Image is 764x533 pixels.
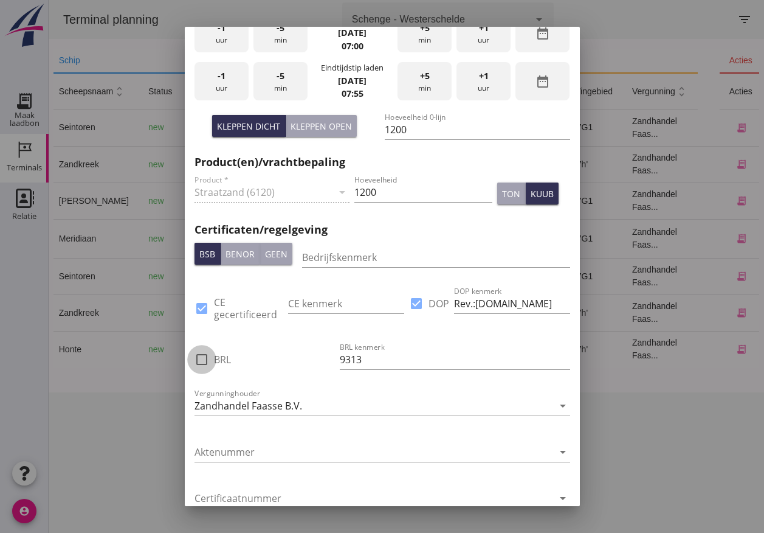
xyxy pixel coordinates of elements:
td: Drainage sand [360,110,422,146]
i: directions_boat [193,345,202,354]
i: filter_list [689,12,703,27]
td: Zandhandel Faas... [574,258,649,294]
div: kuub [531,187,554,200]
button: kuub [526,183,559,204]
i: receipt_long [687,271,698,282]
i: receipt_long [687,307,698,318]
td: 560 [233,331,300,368]
td: Paving sand [360,146,422,183]
div: Zandkreek [10,158,80,171]
div: Kleppen dicht [217,120,280,133]
td: Sea sand Benor ... [360,258,422,294]
i: directions_boat [187,272,195,280]
small: m3 [258,124,267,131]
strong: 07:00 [342,40,363,52]
i: unfold_more [399,85,412,98]
th: wingebied [514,73,574,110]
input: Certificaatnummer [194,489,553,508]
span: vergunning [583,86,639,96]
td: new [90,258,134,294]
div: uur [456,62,511,100]
td: 1200 [233,146,300,183]
button: Benor [221,243,260,265]
input: Aktenummer [194,442,553,462]
i: unfold_more [627,85,639,98]
td: new [90,219,134,258]
td: new [90,146,134,183]
input: DOP kenmerk [454,294,570,313]
div: Terminal planning [5,11,120,28]
div: ton [502,187,520,200]
span: vak/bunker/silo [432,86,504,96]
td: Zandhandel Faas... [574,331,649,368]
div: Benor [225,248,255,260]
td: 650 [233,219,300,258]
div: Borsele [143,307,202,319]
i: arrow_drop_down [556,445,570,459]
div: min [397,15,452,53]
span: -1 [218,69,225,83]
input: Hoeveelheid [354,183,492,202]
i: directions_boat [175,160,184,169]
th: acties [671,49,715,73]
span: +1 [479,69,489,83]
button: Kleppen open [286,115,357,137]
strong: [DATE] [338,75,367,86]
div: min [253,62,308,100]
span: -5 [277,21,284,35]
td: new [90,331,134,368]
i: receipt_long [687,159,698,170]
small: m3 [262,310,272,317]
div: uur [456,15,511,53]
div: Roosendaal [143,343,202,356]
strong: 07:55 [342,88,363,99]
span: +5 [420,21,430,35]
td: 1200 [233,294,300,331]
td: s7h' [514,331,574,368]
small: m3 [258,346,267,354]
div: [PERSON_NAME] [10,195,80,207]
i: unfold_more [492,85,504,98]
input: Hoeveelheid 0-lijn [385,120,570,139]
th: status [90,73,134,110]
div: BSB [199,248,215,260]
td: Zandhandel Faas... [574,110,649,146]
i: directions_boat [162,197,171,205]
span: +1 [479,21,489,35]
small: m3 [258,235,267,243]
span: -1 [218,21,225,35]
label: BRL [214,354,231,366]
td: s7h' [514,146,574,183]
td: Compleet [422,331,514,368]
label: DOP [428,298,449,310]
div: uur [194,62,249,100]
h2: Product(en)/vrachtbepaling [194,154,570,170]
td: new [90,294,134,331]
td: Zandhandel Faas... [574,294,649,331]
span: -5 [277,69,284,83]
i: receipt_long [687,122,698,133]
button: ton [497,183,526,204]
i: receipt_long [687,195,698,206]
td: 806 [233,183,300,219]
div: min [253,15,308,53]
td: Sea sand Benor ... [360,219,422,258]
input: Bedrijfskenmerk [302,248,570,267]
td: Zandhandel Faas... [574,183,649,219]
div: Meridiaan [10,232,80,245]
span: +5 [420,69,430,83]
i: directions_boat [193,124,202,132]
input: Vergunninghouder [194,396,553,416]
i: receipt_long [687,344,698,355]
i: directions_boat [193,234,202,243]
input: BRL kenmerk [340,350,570,369]
div: Geen [265,248,287,260]
td: Zandhandel Faas... [574,146,649,183]
div: Stasegem [143,270,202,283]
th: product [233,49,649,73]
div: Lier [143,195,202,207]
td: s7G1 [514,183,574,219]
button: Kleppen dicht [212,115,286,137]
td: s7G1 [514,258,574,294]
td: Sea sand Benor ... [360,183,422,219]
